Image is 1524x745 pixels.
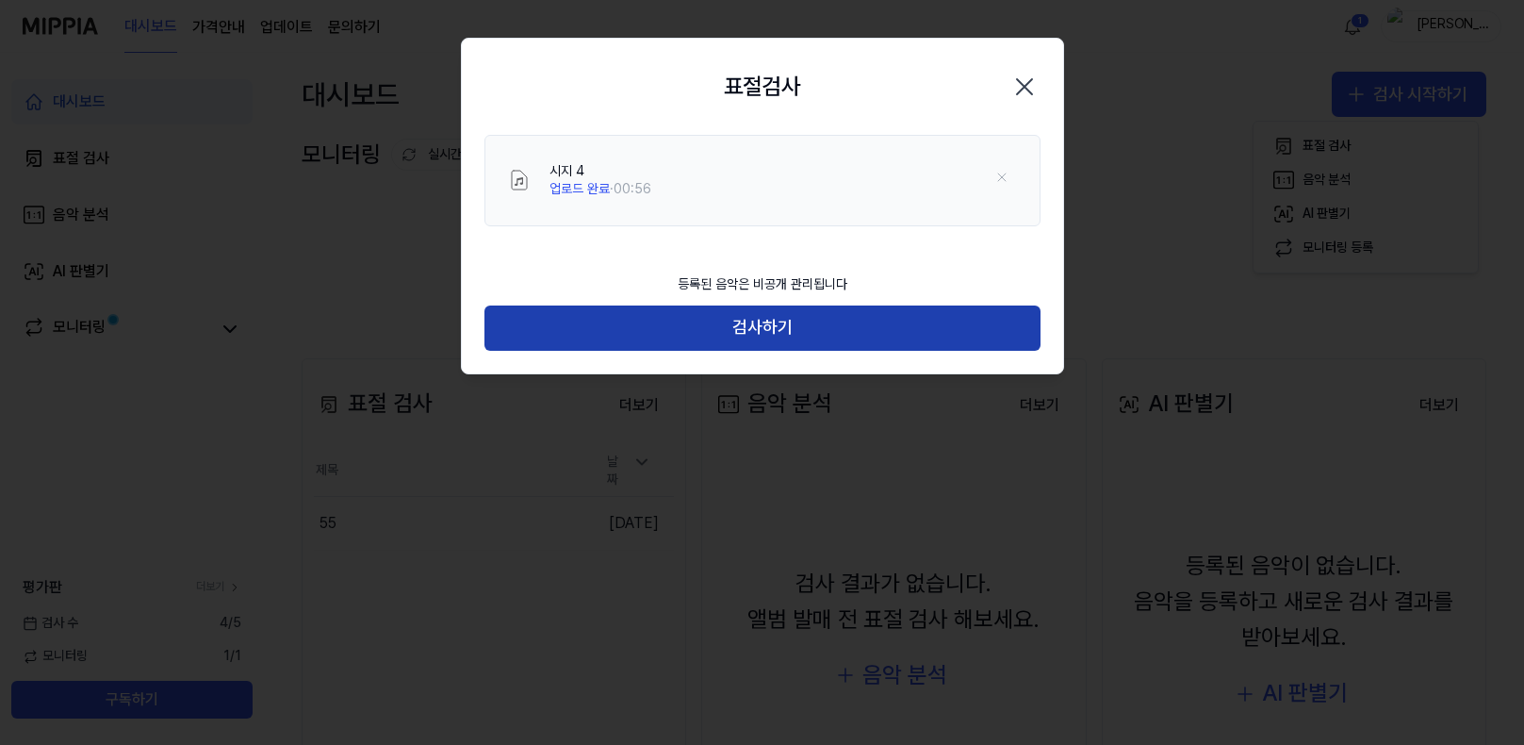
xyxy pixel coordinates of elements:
h2: 표절검사 [724,69,801,105]
div: 시지 4 [549,162,651,181]
div: 등록된 음악은 비공개 관리됩니다 [666,264,859,306]
button: 검사하기 [484,306,1041,351]
div: · 00:56 [549,180,651,199]
img: File Select [508,169,531,191]
span: 업로드 완료 [549,181,610,196]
